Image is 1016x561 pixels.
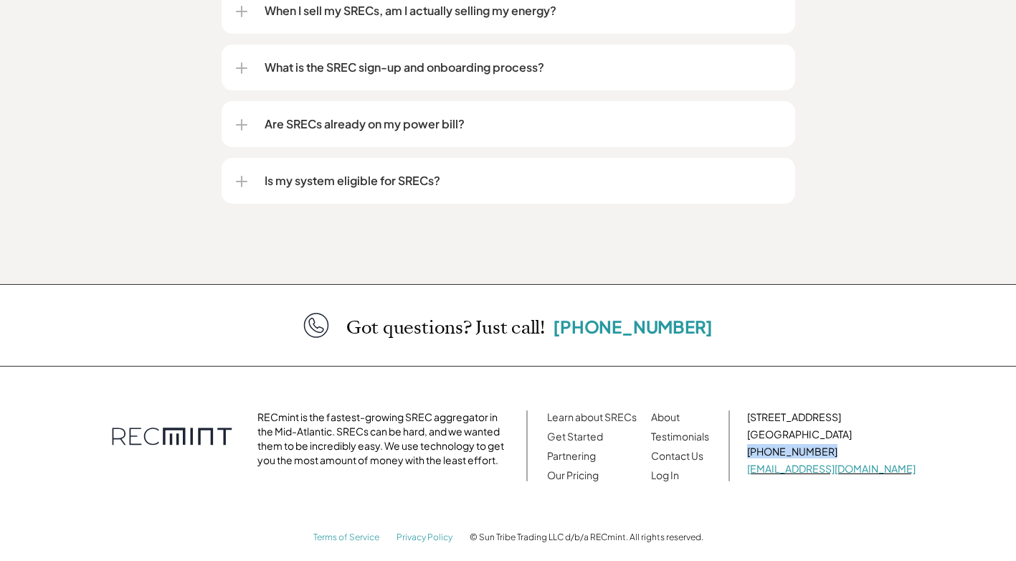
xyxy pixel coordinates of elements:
a: Log In [651,468,679,481]
p: [PHONE_NUMBER] [747,444,916,458]
p: © Sun Tribe Trading LLC d/b/a RECmint. All rights reserved. [470,532,703,542]
p: What is the SREC sign-up and onboarding process? [265,59,781,76]
a: Partnering [547,449,596,462]
a: Testimonials [651,430,709,443]
span: [PHONE_NUMBER] [553,316,713,337]
p: RECmint is the fastest-growing SREC aggregator in the Mid-Atlantic. SRECs can be hard, and we wan... [257,410,509,467]
p: Got questions? Just call! [346,317,713,337]
p: When I sell my SRECs, am I actually selling my energy? [265,2,781,19]
p: [GEOGRAPHIC_DATA] [747,427,916,441]
a: About [651,410,680,423]
a: Privacy Policy [397,532,452,542]
a: [EMAIL_ADDRESS][DOMAIN_NAME] [747,462,916,475]
a: Terms of Service [313,532,379,542]
a: Get Started [547,430,603,443]
p: [STREET_ADDRESS] [747,410,916,424]
a: [PHONE_NUMBER] [553,315,713,340]
a: Learn about SRECs [547,410,637,423]
p: Is my system eligible for SRECs? [265,172,781,189]
a: Our Pricing [547,468,599,481]
p: Are SRECs already on my power bill? [265,115,781,133]
a: Contact Us [651,449,703,462]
